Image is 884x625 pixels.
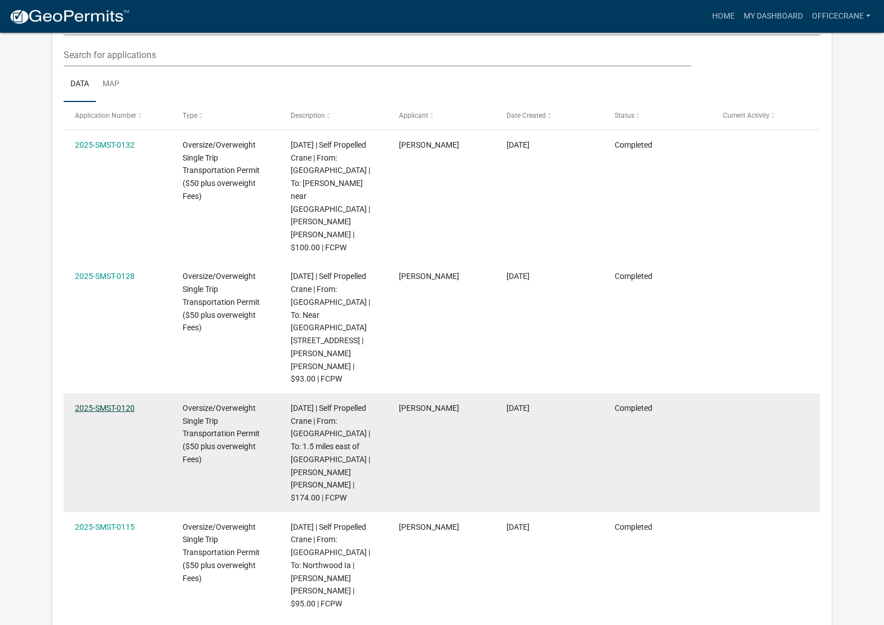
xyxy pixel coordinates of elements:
span: Jason Ree [399,522,459,531]
a: 2025-SMST-0115 [75,522,135,531]
input: Search for applications [64,43,691,67]
a: 2025-SMST-0132 [75,140,135,149]
span: Date Created [507,112,546,119]
a: Home [708,6,739,27]
span: Application Number [75,112,136,119]
span: 09/10/2025 | Self Propelled Crane | From: Grand Meadow | To: Culver near Myrtle | Jason Ree- Meye... [291,140,370,252]
span: 08/19/2025 [507,272,530,281]
span: 07/18/2025 | Self Propelled Crane | From: Grand Meadow | To: 1.5 miles east of Myrtle | Jason Ree... [291,404,370,502]
span: Jason Ree [399,404,459,413]
datatable-header-cell: Description [280,102,388,129]
span: Applicant [399,112,428,119]
a: Map [96,67,126,103]
datatable-header-cell: Type [172,102,280,129]
a: 2025-SMST-0120 [75,404,135,413]
span: Completed [615,272,652,281]
a: officecrane [807,6,875,27]
datatable-header-cell: Status [604,102,712,129]
span: Jason Ree [399,272,459,281]
a: 2025-SMST-0128 [75,272,135,281]
span: Type [183,112,197,119]
span: 06/17/2025 [507,522,530,531]
span: Oversize/Overweight Single Trip Transportation Permit ($50 plus overweight Fees) [183,272,260,332]
datatable-header-cell: Date Created [496,102,604,129]
span: Description [291,112,325,119]
span: 07/17/2025 [507,404,530,413]
datatable-header-cell: Applicant [388,102,496,129]
a: Data [64,67,96,103]
span: Current Activity [723,112,770,119]
span: Jason Ree [399,140,459,149]
span: 08/20/2025 | Self Propelled Crane | From: Grand Meadow | To: Near Hayward 22308 790th Ave | Jason... [291,272,370,383]
span: Completed [615,522,652,531]
span: Oversize/Overweight Single Trip Transportation Permit ($50 plus overweight Fees) [183,140,260,201]
datatable-header-cell: Current Activity [712,102,820,129]
span: 06/18/2025 | Self Propelled Crane | From: Grand Meadow | To: Northwood Ia | Meyerhofer Crane | $9... [291,522,370,609]
span: 09/08/2025 [507,140,530,149]
span: Oversize/Overweight Single Trip Transportation Permit ($50 plus overweight Fees) [183,522,260,583]
span: Oversize/Overweight Single Trip Transportation Permit ($50 plus overweight Fees) [183,404,260,464]
span: Completed [615,140,652,149]
span: Completed [615,404,652,413]
span: Status [615,112,634,119]
datatable-header-cell: Application Number [64,102,172,129]
a: My Dashboard [739,6,807,27]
